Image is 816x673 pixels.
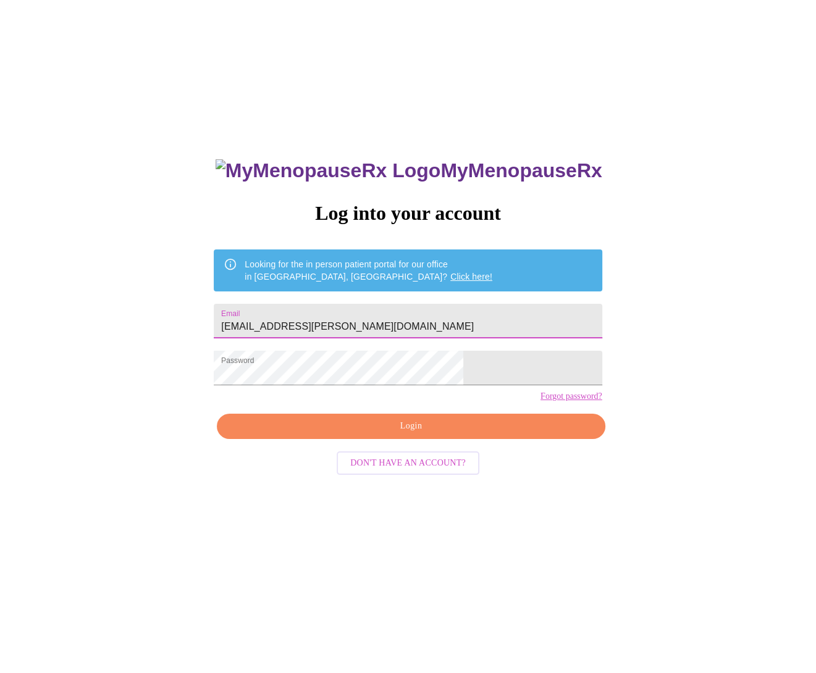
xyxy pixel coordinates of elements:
[231,419,591,434] span: Login
[216,159,602,182] h3: MyMenopauseRx
[214,202,602,225] h3: Log into your account
[216,159,440,182] img: MyMenopauseRx Logo
[245,253,492,288] div: Looking for the in person patient portal for our office in [GEOGRAPHIC_DATA], [GEOGRAPHIC_DATA]?
[350,456,466,471] span: Don't have an account?
[337,451,479,475] button: Don't have an account?
[450,272,492,282] a: Click here!
[334,456,482,467] a: Don't have an account?
[217,414,605,439] button: Login
[540,391,602,401] a: Forgot password?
